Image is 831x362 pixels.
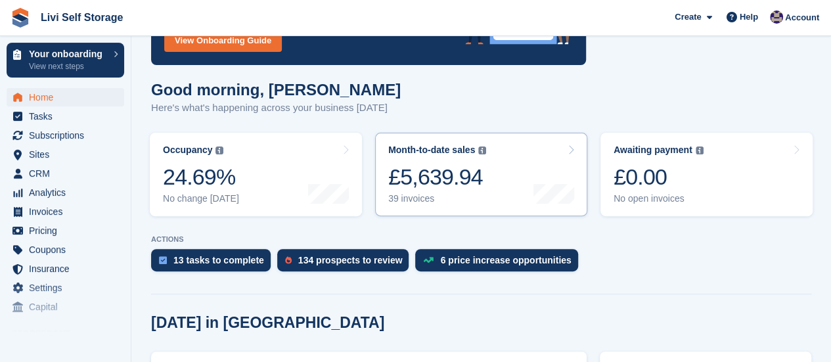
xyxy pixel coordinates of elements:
[388,164,486,191] div: £5,639.94
[151,314,384,332] h2: [DATE] in [GEOGRAPHIC_DATA]
[7,202,124,221] a: menu
[29,240,108,259] span: Coupons
[35,7,128,28] a: Livi Self Storage
[7,221,124,240] a: menu
[151,81,401,99] h1: Good morning, [PERSON_NAME]
[173,255,264,265] div: 13 tasks to complete
[614,193,704,204] div: No open invoices
[770,11,783,24] img: Jim
[415,249,584,278] a: 6 price increase opportunities
[785,11,819,24] span: Account
[388,145,475,156] div: Month-to-date sales
[29,221,108,240] span: Pricing
[7,145,124,164] a: menu
[151,249,277,278] a: 13 tasks to complete
[163,193,239,204] div: No change [DATE]
[29,260,108,278] span: Insurance
[29,298,108,316] span: Capital
[740,11,758,24] span: Help
[29,88,108,106] span: Home
[285,256,292,264] img: prospect-51fa495bee0391a8d652442698ab0144808aea92771e9ea1ae160a38d050c398.svg
[12,327,131,340] span: Storefront
[7,279,124,297] a: menu
[7,183,124,202] a: menu
[11,8,30,28] img: stora-icon-8386f47178a22dfd0bd8f6a31ec36ba5ce8667c1dd55bd0f319d3a0aa187defe.svg
[29,279,108,297] span: Settings
[163,145,212,156] div: Occupancy
[163,164,239,191] div: 24.69%
[215,147,223,154] img: icon-info-grey-7440780725fd019a000dd9b08b2336e03edf1995a4989e88bcd33f0948082b44.svg
[29,183,108,202] span: Analytics
[7,43,124,78] a: Your onboarding View next steps
[7,260,124,278] a: menu
[614,164,704,191] div: £0.00
[675,11,701,24] span: Create
[164,29,282,52] a: View Onboarding Guide
[29,107,108,125] span: Tasks
[277,249,416,278] a: 134 prospects to review
[298,255,403,265] div: 134 prospects to review
[7,298,124,316] a: menu
[29,49,107,58] p: Your onboarding
[29,126,108,145] span: Subscriptions
[375,133,587,216] a: Month-to-date sales £5,639.94 39 invoices
[696,147,704,154] img: icon-info-grey-7440780725fd019a000dd9b08b2336e03edf1995a4989e88bcd33f0948082b44.svg
[151,235,811,244] p: ACTIONS
[151,101,401,116] p: Here's what's happening across your business [DATE]
[7,126,124,145] a: menu
[388,193,486,204] div: 39 invoices
[7,107,124,125] a: menu
[7,240,124,259] a: menu
[423,257,434,263] img: price_increase_opportunities-93ffe204e8149a01c8c9dc8f82e8f89637d9d84a8eef4429ea346261dce0b2c0.svg
[600,133,813,216] a: Awaiting payment £0.00 No open invoices
[150,133,362,216] a: Occupancy 24.69% No change [DATE]
[29,145,108,164] span: Sites
[29,60,107,72] p: View next steps
[478,147,486,154] img: icon-info-grey-7440780725fd019a000dd9b08b2336e03edf1995a4989e88bcd33f0948082b44.svg
[29,202,108,221] span: Invoices
[29,164,108,183] span: CRM
[7,88,124,106] a: menu
[7,164,124,183] a: menu
[614,145,692,156] div: Awaiting payment
[440,255,571,265] div: 6 price increase opportunities
[159,256,167,264] img: task-75834270c22a3079a89374b754ae025e5fb1db73e45f91037f5363f120a921f8.svg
